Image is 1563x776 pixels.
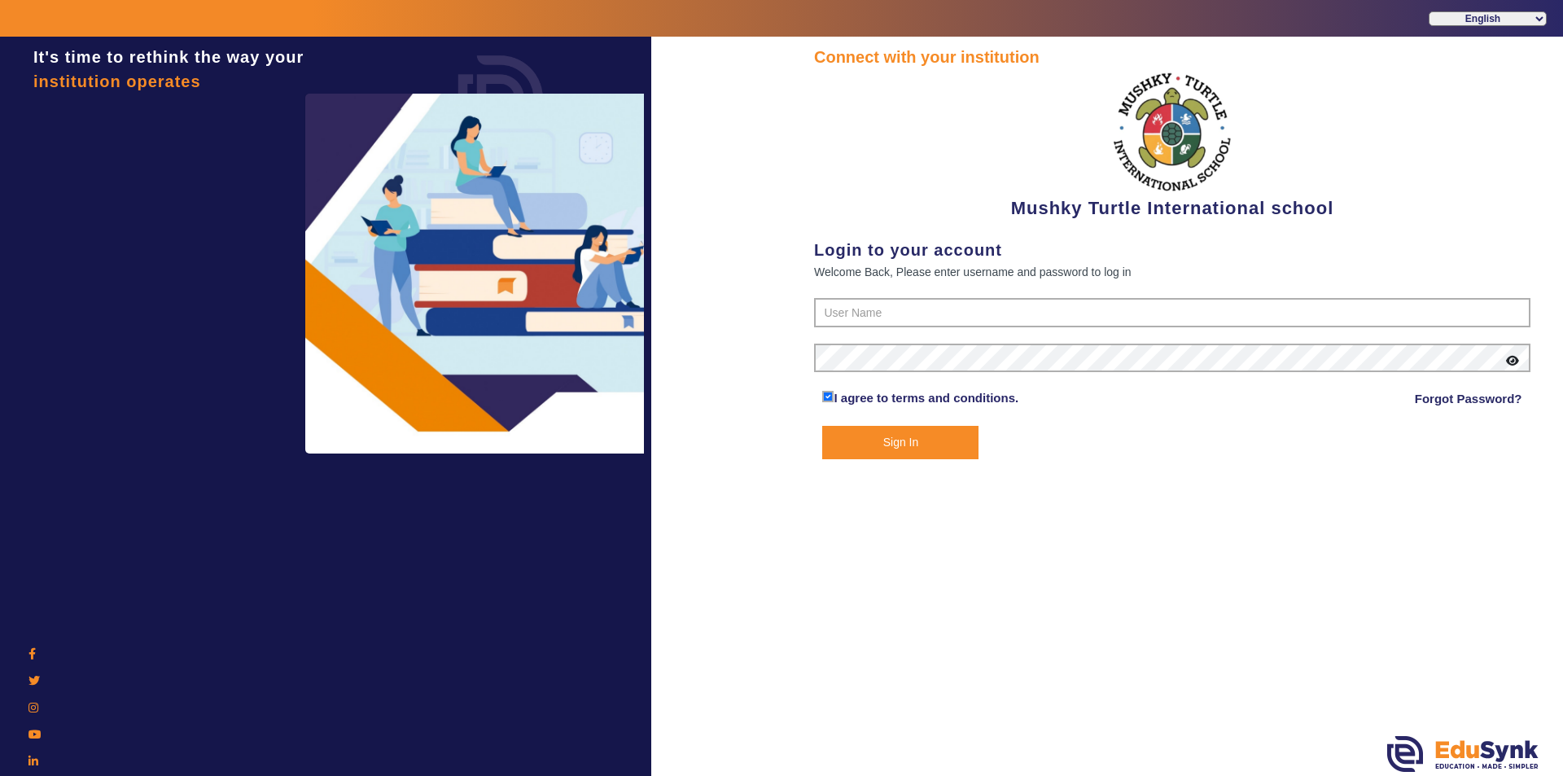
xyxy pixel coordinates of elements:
div: Welcome Back, Please enter username and password to log in [814,262,1530,282]
div: Mushky Turtle International school [814,69,1530,221]
span: It's time to rethink the way your [33,48,304,66]
input: User Name [814,298,1530,327]
a: Forgot Password? [1415,389,1522,409]
img: f2cfa3ea-8c3d-4776-b57d-4b8cb03411bc [1111,69,1233,195]
img: login3.png [305,94,647,454]
div: Login to your account [814,238,1530,262]
span: institution operates [33,72,201,90]
img: edusynk.png [1387,736,1539,772]
button: Sign In [822,426,979,459]
img: login.png [440,37,562,159]
div: Connect with your institution [814,45,1530,69]
a: I agree to terms and conditions. [834,391,1018,405]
